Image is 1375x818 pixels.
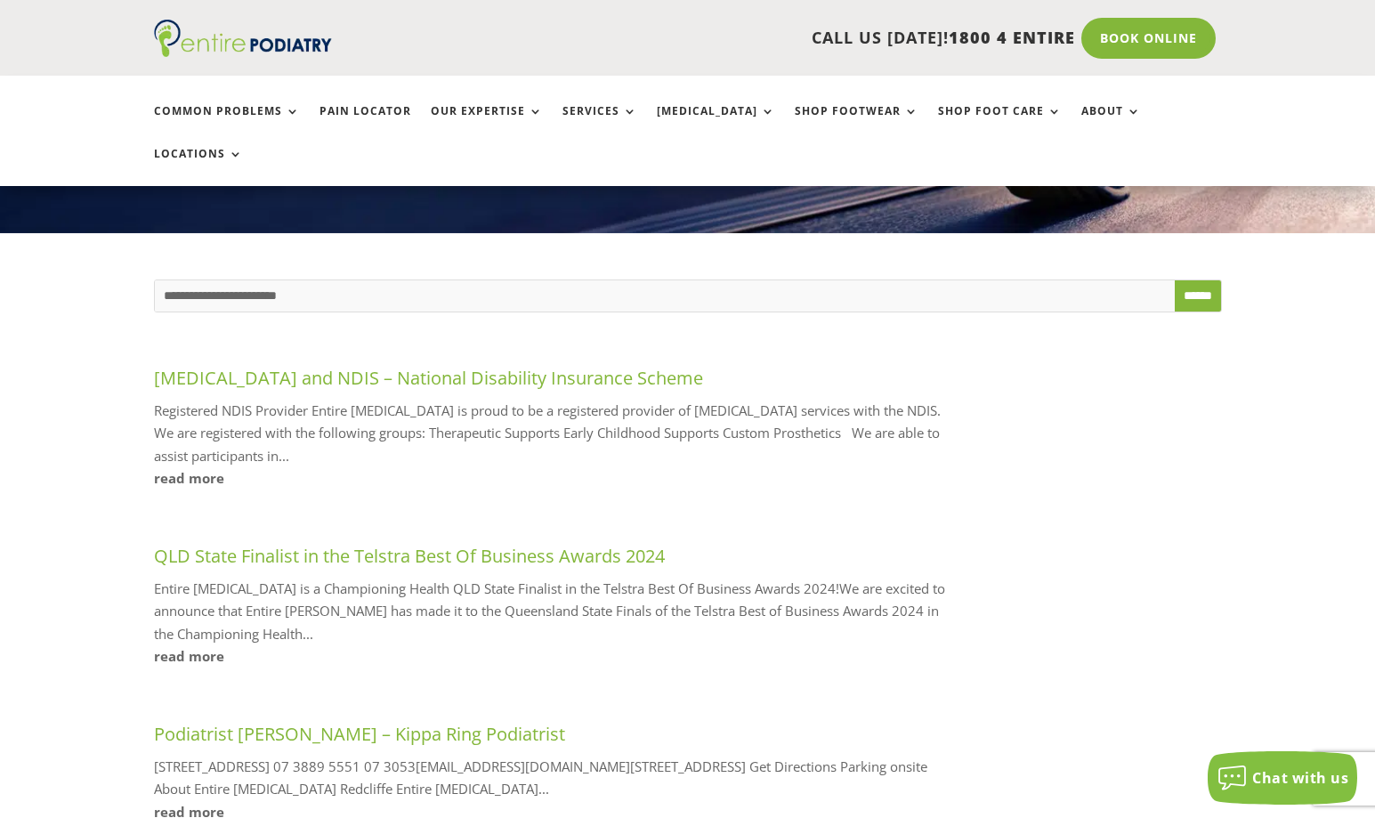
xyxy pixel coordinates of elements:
p: Registered NDIS Provider Entire [MEDICAL_DATA] is proud to be a registered provider of [MEDICAL_D... [154,400,955,468]
p: Entire [MEDICAL_DATA] is a Championing Health QLD State Finalist in the Telstra Best Of Business ... [154,578,955,646]
a: [MEDICAL_DATA] and NDIS – National Disability Insurance Scheme [154,366,703,390]
a: Podiatrist [PERSON_NAME] – Kippa Ring Podiatrist [154,722,565,746]
a: Common Problems [154,105,300,143]
a: Shop Foot Care [938,105,1062,143]
p: [STREET_ADDRESS] 07 3889 5551 07 3053 [EMAIL_ADDRESS][DOMAIN_NAME] [STREET_ADDRESS] Get Direction... [154,756,955,801]
a: Pain Locator [319,105,411,143]
button: Chat with us [1208,751,1357,805]
p: CALL US [DATE]! [400,27,1075,50]
span: Chat with us [1252,768,1348,788]
a: Entire Podiatry [154,43,332,61]
a: About [1081,105,1141,143]
a: read more [154,645,955,668]
a: Book Online [1081,18,1216,59]
a: read more [154,467,955,490]
a: Locations [154,148,243,186]
a: Our Expertise [431,105,543,143]
a: QLD State Finalist in the Telstra Best Of Business Awards 2024 [154,544,665,568]
img: logo (1) [154,20,332,57]
a: [MEDICAL_DATA] [657,105,775,143]
a: Services [562,105,637,143]
a: Shop Footwear [795,105,918,143]
span: 1800 4 ENTIRE [949,27,1075,48]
